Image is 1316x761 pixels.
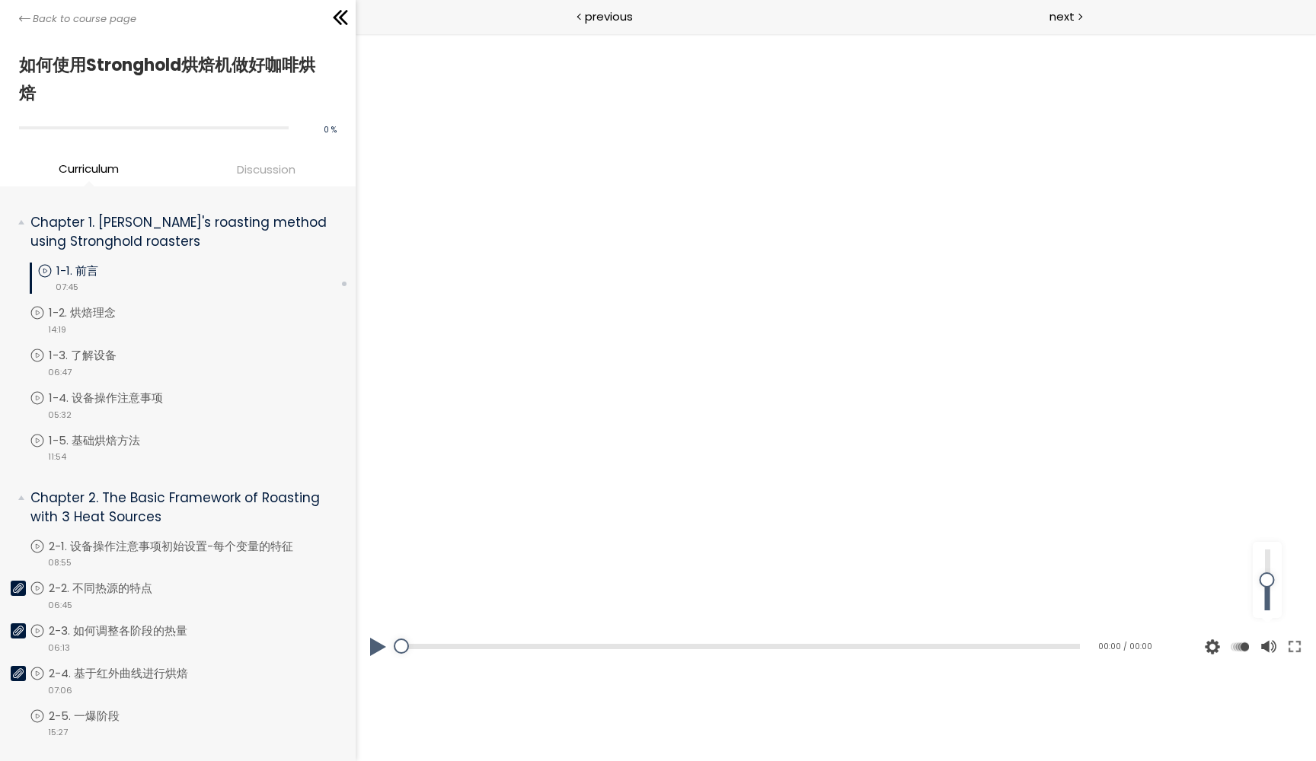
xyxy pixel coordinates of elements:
span: 0 % [324,124,337,135]
button: Video quality [845,592,868,635]
span: previous [585,8,633,25]
span: 07:45 [56,281,78,294]
p: Chapter 2. The Basic Framework of Roasting with 3 Heat Sources [30,489,337,526]
h1: 如何使用Stronghold烘焙机做好咖啡烘焙 [19,51,329,108]
span: next [1049,8,1075,25]
div: 00:00 / 00:00 [738,607,797,619]
span: Back to course page [33,11,136,27]
p: Chapter 1. [PERSON_NAME]'s roasting method using Stronghold roasters [30,213,337,250]
div: Change playback rate [870,592,898,635]
a: Back to course page [19,11,136,27]
button: Volume [900,592,923,635]
span: Curriculum [59,160,119,177]
button: Play back rate [873,592,896,635]
p: 1-1. 前言 [56,263,129,279]
span: Discussion [237,161,295,178]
